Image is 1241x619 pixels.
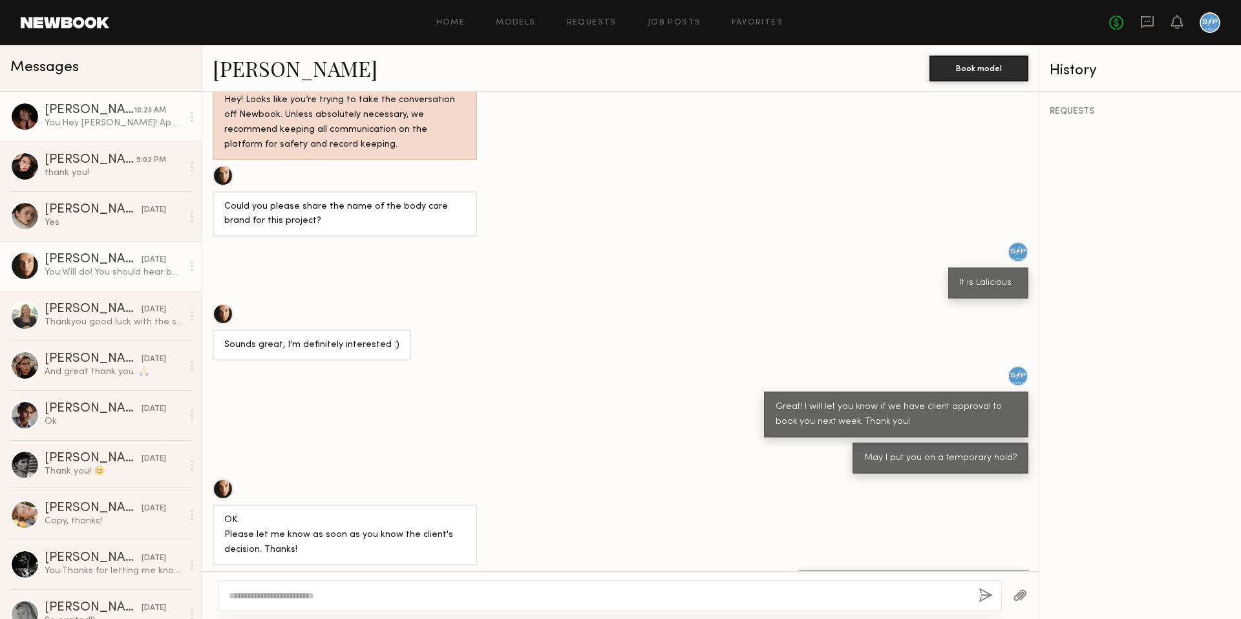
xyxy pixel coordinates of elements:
div: You: Will do! You should hear back from me by [DATE] [45,266,182,278]
div: [DATE] [142,503,166,515]
div: You: Hey [PERSON_NAME]! Apologies, but we have already filled the role. [45,117,182,129]
span: Messages [10,60,79,75]
div: Ok [45,415,182,428]
div: Copy, thanks! [45,515,182,527]
div: Thank you! 😊 [45,465,182,477]
div: May I put you on a temporary hold? [864,451,1017,466]
a: Job Posts [648,19,701,27]
div: [PERSON_NAME] [45,552,142,565]
div: [DATE] [142,304,166,316]
div: [DATE] [142,204,166,216]
div: [PERSON_NAME] [45,253,142,266]
div: [PERSON_NAME] [45,502,142,515]
div: [DATE] [142,254,166,266]
a: Home [436,19,465,27]
div: Great! I will let you know if we have client approval to book you next week. Thank you! [776,400,1017,430]
button: Book model [929,56,1028,81]
div: [PERSON_NAME] [45,154,136,167]
div: [PERSON_NAME] [45,204,142,216]
a: Favorites [732,19,783,27]
div: [DATE] [142,602,166,614]
div: [PERSON_NAME] [45,602,142,614]
div: Sounds great, I'm definitely interested :) [224,338,399,353]
div: OK. Please let me know as soon as you know the client's decision. Thanks! [224,513,465,558]
div: And great thank you. 🙏🏻 [45,366,182,378]
div: thank you! [45,167,182,179]
div: Thankyou good luck with the shoot the 24th !! [45,316,182,328]
a: Models [496,19,535,27]
div: [PERSON_NAME] [45,353,142,366]
div: [DATE] [142,403,166,415]
div: History [1050,63,1231,78]
div: [DATE] [142,353,166,366]
div: Could you please share the name of the body care brand for this project? [224,200,465,229]
a: [PERSON_NAME] [213,54,377,82]
div: 10:23 AM [134,105,166,117]
a: Book model [929,62,1028,73]
div: [DATE] [142,453,166,465]
div: [PERSON_NAME] [45,403,142,415]
div: You: Thanks for letting me know! We are set for the 24th, so that's okay. Appreciate it and good ... [45,565,182,577]
div: [PERSON_NAME] [45,452,142,465]
div: Yes [45,216,182,229]
div: [PERSON_NAME] [45,303,142,316]
div: 5:02 PM [136,154,166,167]
div: REQUESTS [1050,107,1231,116]
div: Hey! Looks like you’re trying to take the conversation off Newbook. Unless absolutely necessary, ... [224,93,465,152]
div: It is Lalicious [960,276,1017,291]
div: [DATE] [142,552,166,565]
a: Requests [567,19,617,27]
div: [PERSON_NAME] [45,104,134,117]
